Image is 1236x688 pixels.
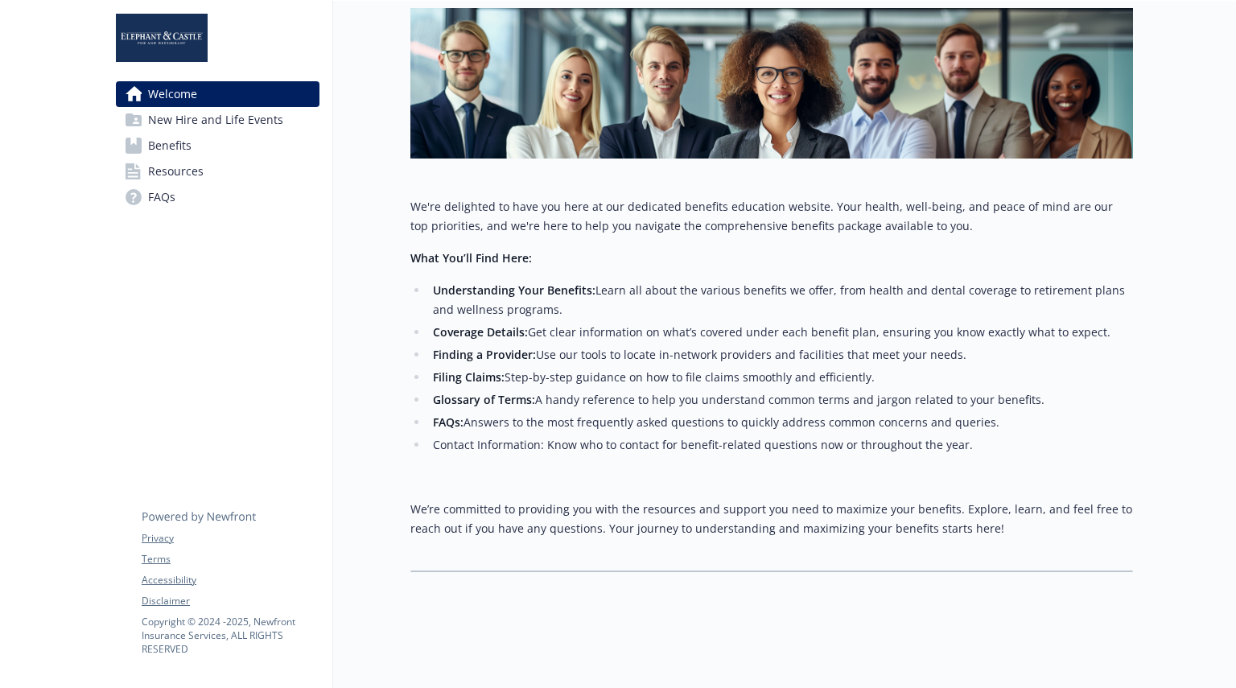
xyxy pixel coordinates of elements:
[433,369,505,385] strong: Filing Claims:
[142,531,319,546] a: Privacy
[433,324,528,340] strong: Coverage Details:
[116,81,319,107] a: Welcome
[433,282,595,298] strong: Understanding Your Benefits:
[148,184,175,210] span: FAQs
[148,159,204,184] span: Resources
[428,390,1133,410] li: A handy reference to help you understand common terms and jargon related to your benefits.
[148,107,283,133] span: New Hire and Life Events
[410,8,1133,159] img: overview page banner
[116,184,319,210] a: FAQs
[148,81,197,107] span: Welcome
[428,281,1133,319] li: Learn all about the various benefits we offer, from health and dental coverage to retirement plan...
[428,368,1133,387] li: Step-by-step guidance on how to file claims smoothly and efficiently.
[116,159,319,184] a: Resources
[410,500,1133,538] p: We’re committed to providing you with the resources and support you need to maximize your benefit...
[142,552,319,566] a: Terms
[142,573,319,587] a: Accessibility
[116,133,319,159] a: Benefits
[428,345,1133,365] li: Use our tools to locate in-network providers and facilities that meet your needs.
[433,392,535,407] strong: Glossary of Terms:
[148,133,192,159] span: Benefits
[433,414,463,430] strong: FAQs:
[410,197,1133,236] p: We're delighted to have you here at our dedicated benefits education website. Your health, well-b...
[410,250,532,266] strong: What You’ll Find Here:
[428,413,1133,432] li: Answers to the most frequently asked questions to quickly address common concerns and queries.
[116,107,319,133] a: New Hire and Life Events
[428,323,1133,342] li: Get clear information on what’s covered under each benefit plan, ensuring you know exactly what t...
[142,594,319,608] a: Disclaimer
[142,615,319,656] p: Copyright © 2024 - 2025 , Newfront Insurance Services, ALL RIGHTS RESERVED
[433,347,536,362] strong: Finding a Provider:
[428,435,1133,455] li: Contact Information: Know who to contact for benefit-related questions now or throughout the year.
